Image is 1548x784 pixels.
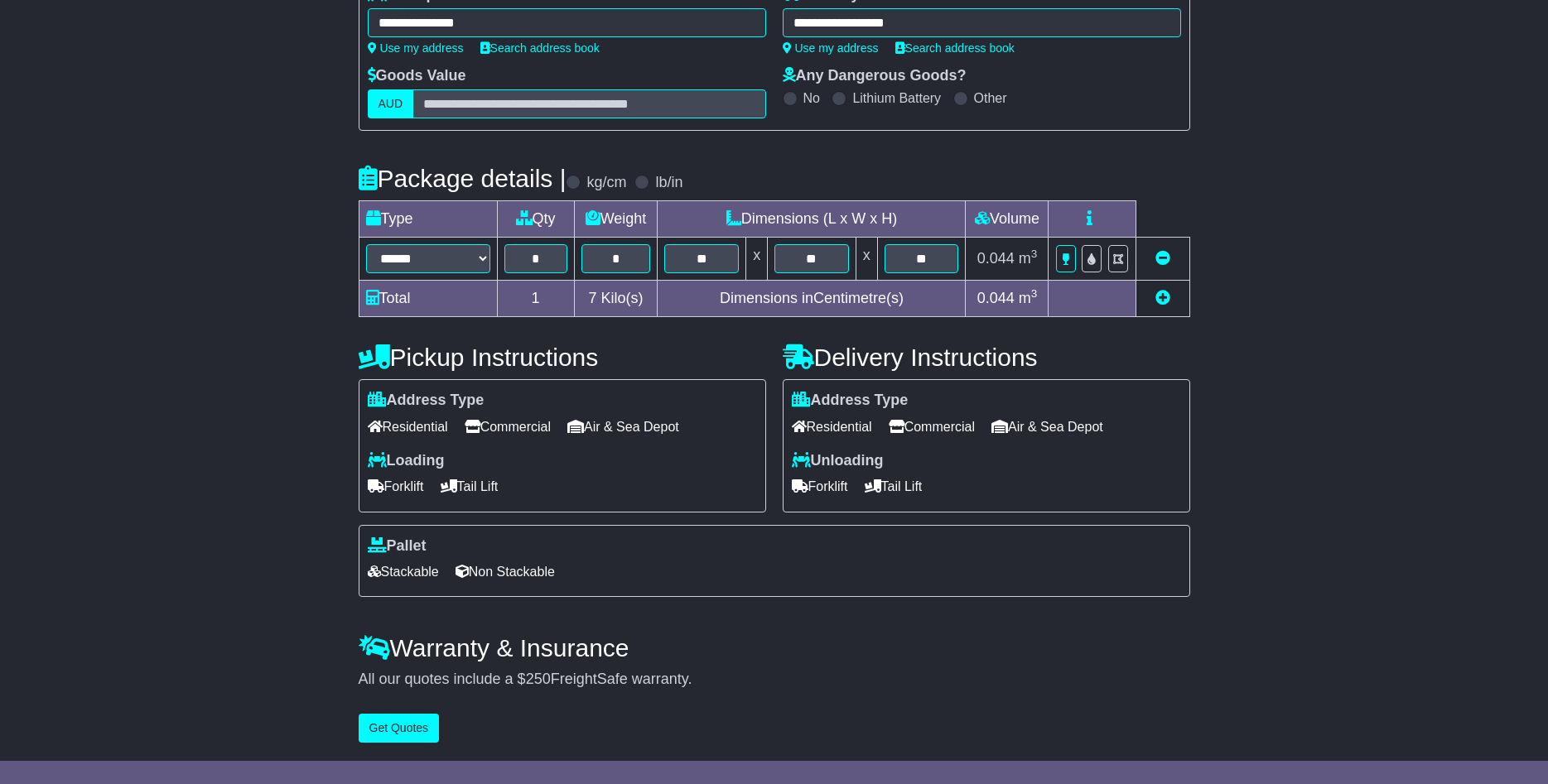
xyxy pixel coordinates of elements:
[792,392,909,410] label: Address Type
[368,89,414,118] label: AUD
[586,174,626,192] label: kg/cm
[368,537,427,556] label: Pallet
[966,201,1049,238] td: Volume
[368,392,485,410] label: Address Type
[792,414,872,440] span: Residential
[803,90,820,106] label: No
[441,474,499,499] span: Tail Lift
[889,414,975,440] span: Commercial
[658,281,966,317] td: Dimensions in Centimetre(s)
[497,281,574,317] td: 1
[783,67,967,85] label: Any Dangerous Goods?
[368,414,448,440] span: Residential
[1019,250,1038,267] span: m
[359,344,766,371] h4: Pickup Instructions
[1031,287,1038,300] sup: 3
[359,165,567,192] h4: Package details |
[588,290,596,306] span: 7
[368,452,445,470] label: Loading
[368,559,439,584] span: Stackable
[852,90,941,106] label: Lithium Battery
[792,474,848,499] span: Forklift
[359,634,1190,661] h4: Warranty & Insurance
[856,238,877,281] td: x
[1155,290,1170,306] a: Add new item
[991,414,1103,440] span: Air & Sea Depot
[359,671,1190,689] div: All our quotes include a $ FreightSafe warranty.
[574,281,658,317] td: Kilo(s)
[895,41,1015,55] a: Search address book
[783,41,879,55] a: Use my address
[526,671,551,687] span: 250
[974,90,1007,106] label: Other
[567,414,679,440] span: Air & Sea Depot
[1031,248,1038,260] sup: 3
[574,201,658,238] td: Weight
[465,414,551,440] span: Commercial
[480,41,600,55] a: Search address book
[865,474,923,499] span: Tail Lift
[456,559,555,584] span: Non Stackable
[1155,250,1170,267] a: Remove this item
[783,344,1190,371] h4: Delivery Instructions
[1019,290,1038,306] span: m
[368,41,464,55] a: Use my address
[792,452,884,470] label: Unloading
[655,174,682,192] label: lb/in
[658,201,966,238] td: Dimensions (L x W x H)
[359,201,497,238] td: Type
[359,281,497,317] td: Total
[359,714,440,743] button: Get Quotes
[746,238,768,281] td: x
[977,250,1015,267] span: 0.044
[368,67,466,85] label: Goods Value
[497,201,574,238] td: Qty
[977,290,1015,306] span: 0.044
[368,474,424,499] span: Forklift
